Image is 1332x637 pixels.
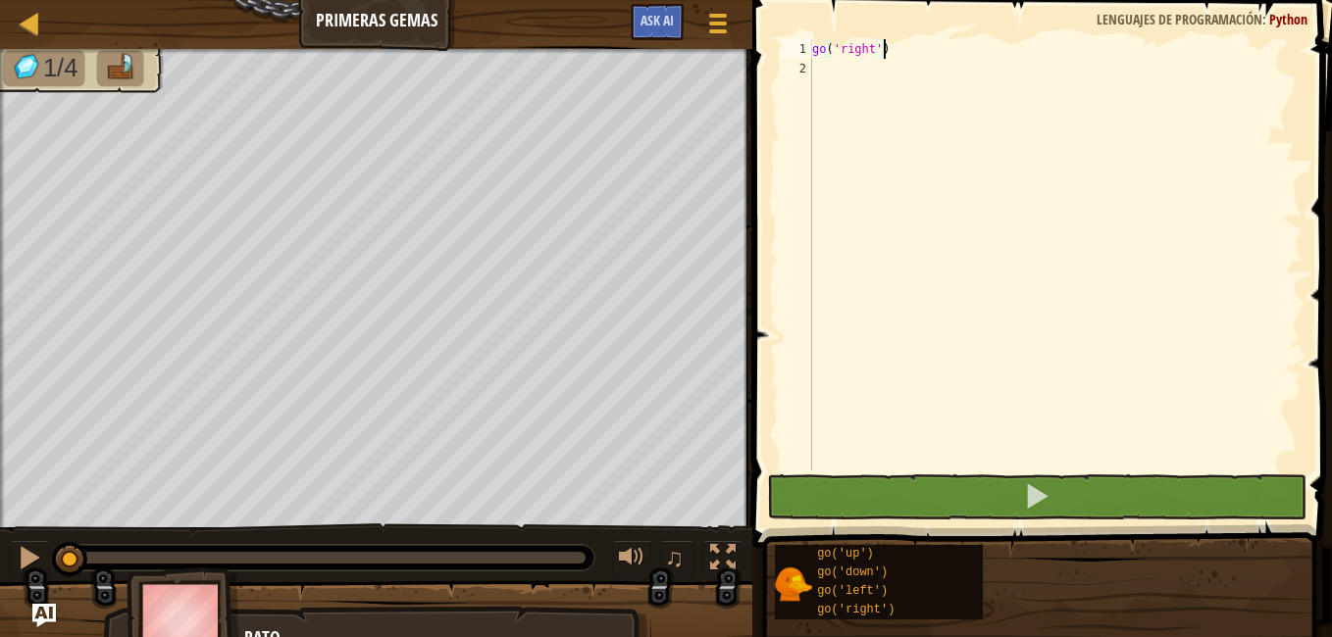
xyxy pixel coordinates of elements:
[32,604,56,627] button: Ask AI
[817,565,888,579] span: go('down')
[703,540,743,580] button: Cambia a pantalla completa.
[767,474,1306,519] button: Shift+Enter: Ejecutar el código.
[3,50,84,86] li: Recoge las gemas.
[631,4,684,40] button: Ask AI
[693,4,743,50] button: Mostrar menú de juego
[43,54,78,82] span: 1/4
[817,603,895,616] span: go('right')
[780,39,812,59] div: 1
[817,547,874,561] span: go('up')
[612,540,651,580] button: Ajustar el volúmen
[1262,10,1269,28] span: :
[665,543,685,572] span: ♫
[775,565,812,603] img: portrait.png
[780,59,812,78] div: 2
[1097,10,1262,28] span: Lenguajes de programación
[10,540,49,580] button: Ctrl + P: Pause
[97,50,144,86] li: Go to the raft.
[640,11,674,29] span: Ask AI
[817,584,888,598] span: go('left')
[661,540,694,580] button: ♫
[1269,10,1307,28] span: Python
